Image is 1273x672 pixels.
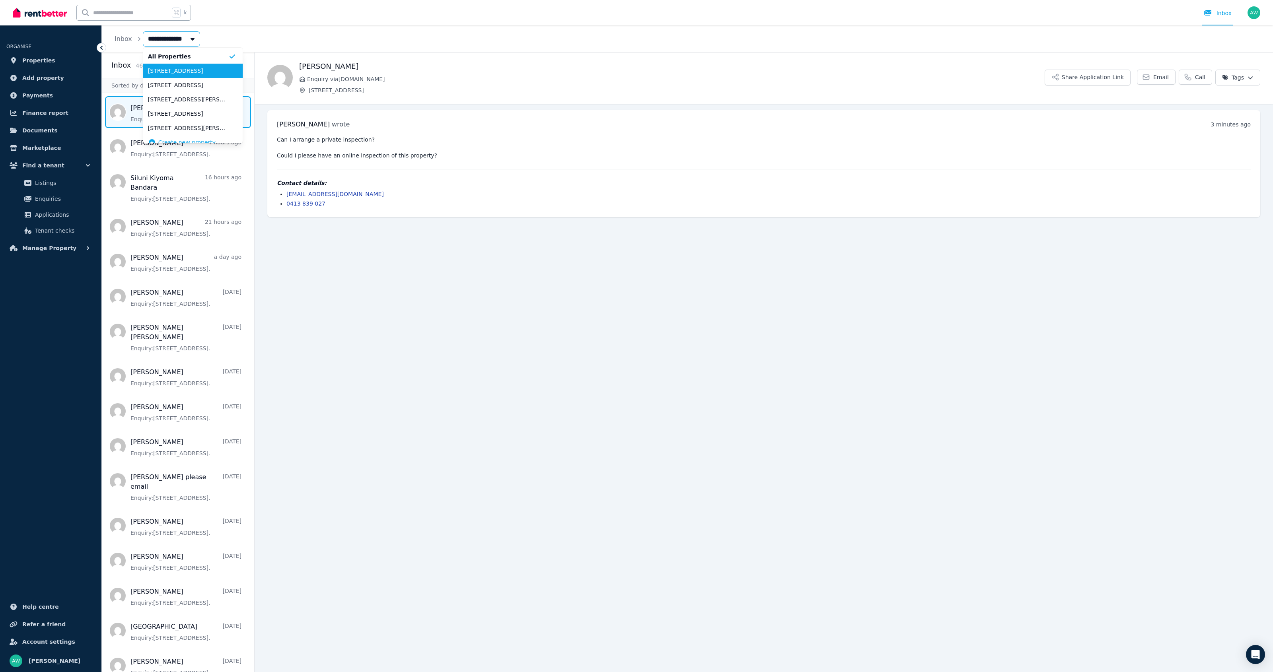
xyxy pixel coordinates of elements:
a: [PERSON_NAME][DATE]Enquiry:[STREET_ADDRESS]. [130,552,241,572]
a: Payments [6,87,95,103]
a: Help centre [6,599,95,615]
a: Applications [10,207,92,223]
a: 0413 839 027 [286,200,325,207]
span: Properties [22,56,55,65]
a: [PERSON_NAME][DATE]Enquiry:[STREET_ADDRESS]. [130,288,241,308]
img: Yuxi Luo [267,65,293,90]
h1: [PERSON_NAME] [299,61,1045,72]
a: Add property [6,70,95,86]
a: Account settings [6,634,95,650]
span: [STREET_ADDRESS] [148,67,228,75]
span: Call [1195,73,1205,81]
span: [STREET_ADDRESS] [309,86,1045,94]
a: Siluni Kiyoma Bandara16 hours agoEnquiry:[STREET_ADDRESS]. [130,173,241,203]
a: Documents [6,122,95,138]
img: Andrew Wong [1248,6,1260,19]
span: [PERSON_NAME] [29,656,80,666]
span: Marketplace [22,143,61,153]
a: Marketplace [6,140,95,156]
img: RentBetter [13,7,67,19]
span: wrote [332,120,350,128]
span: Listings [35,178,89,188]
a: Refer a friend [6,616,95,632]
button: Share Application Link [1045,70,1131,85]
a: [PERSON_NAME] please email[DATE]Enquiry:[STREET_ADDRESS]. [130,472,241,502]
span: Tenant checks [35,226,89,235]
a: [PERSON_NAME]3 minutes agoEnquiry:[STREET_ADDRESS]. [130,103,241,123]
span: Enquiries [35,194,89,204]
a: [PERSON_NAME]4 hours agoEnquiry:[STREET_ADDRESS]. [130,138,241,158]
span: Documents [22,126,58,135]
span: Enquiry via [DOMAIN_NAME] [307,75,1045,83]
div: Sorted by date [102,78,254,93]
a: [PERSON_NAME]21 hours agoEnquiry:[STREET_ADDRESS]. [130,218,241,238]
h4: Contact details: [277,179,1251,187]
a: Finance report [6,105,95,121]
span: Refer a friend [22,620,66,629]
span: All Properties [148,52,228,60]
span: Finance report [22,108,68,118]
span: [STREET_ADDRESS] [148,110,228,118]
span: [STREET_ADDRESS][PERSON_NAME][PERSON_NAME] [148,95,228,103]
span: Create new property [158,138,216,146]
span: Add property [22,73,64,83]
span: [STREET_ADDRESS][PERSON_NAME] [148,124,228,132]
a: [PERSON_NAME][DATE]Enquiry:[STREET_ADDRESS]. [130,402,241,422]
a: [PERSON_NAME][DATE]Enquiry:[STREET_ADDRESS]. [130,517,241,537]
a: [PERSON_NAME][DATE]Enquiry:[STREET_ADDRESS]. [130,587,241,607]
span: Applications [35,210,89,219]
nav: Breadcrumb [102,25,209,52]
span: [STREET_ADDRESS] [148,81,228,89]
h2: Inbox [111,60,131,71]
span: Manage Property [22,243,76,253]
span: Account settings [22,637,75,647]
a: Listings [10,175,92,191]
button: Manage Property [6,240,95,256]
span: k [184,10,187,16]
a: [PERSON_NAME]a day agoEnquiry:[STREET_ADDRESS]. [130,253,241,273]
span: Help centre [22,602,59,612]
button: Find a tenant [6,157,95,173]
time: 3 minutes ago [1211,121,1251,128]
div: Open Intercom Messenger [1246,645,1265,664]
span: 46 message s [136,62,171,69]
a: [PERSON_NAME][DATE]Enquiry:[STREET_ADDRESS]. [130,437,241,457]
a: [PERSON_NAME] [PERSON_NAME][DATE]Enquiry:[STREET_ADDRESS]. [130,323,241,352]
button: Tags [1215,70,1260,85]
a: [EMAIL_ADDRESS][DOMAIN_NAME] [286,191,384,197]
a: [PERSON_NAME][DATE]Enquiry:[STREET_ADDRESS]. [130,367,241,387]
span: Payments [22,91,53,100]
span: [PERSON_NAME] [277,120,330,128]
a: [GEOGRAPHIC_DATA][DATE]Enquiry:[STREET_ADDRESS]. [130,622,241,642]
a: Email [1137,70,1176,85]
img: Andrew Wong [10,655,22,667]
a: Inbox [115,35,132,43]
a: Properties [6,52,95,68]
a: Call [1179,70,1212,85]
span: ORGANISE [6,44,31,49]
a: Tenant checks [10,223,92,239]
a: Enquiries [10,191,92,207]
span: Tags [1222,74,1244,82]
span: Find a tenant [22,161,64,170]
span: Email [1153,73,1169,81]
div: Inbox [1204,9,1232,17]
pre: Can I arrange a private inspection? Could I please have an online inspection of this property? [277,136,1251,159]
